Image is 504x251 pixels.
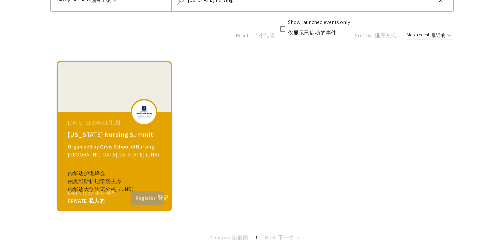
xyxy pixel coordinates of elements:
font: 7 个结果 [255,32,275,40]
div: [US_STATE] Nursing Summit [68,129,162,139]
font: 登记 [158,194,168,202]
span: Sort by: [355,32,401,40]
span: Next [265,234,294,242]
font: 仅显示已启动的事件 [288,29,336,37]
span: Most recent [407,32,453,40]
font: 事件类型 [95,189,116,197]
div: 内华达大学里诺分校（UNR） [68,185,137,193]
span: 1 Results [232,32,275,40]
div: [DATE] [68,119,162,127]
div: [GEOGRAPHIC_DATA][US_STATE] (UNR) [68,151,162,159]
font: 最近的 [431,32,445,39]
font: 以前的 [232,234,248,242]
div: 内华达护理峰会 [68,169,137,177]
font: 2025年11月1日 [86,119,121,127]
div: Event Type [68,189,117,197]
button: Register 登记 [131,191,164,205]
div: PRIVATE [68,197,117,205]
div: Organized by Orvis School of Nursing [68,143,162,151]
button: Most recent 最近的 [401,29,459,41]
mat-icon: keyboard_arrow_down [445,31,453,39]
font: 下一个 [278,234,294,242]
span: Previous [209,234,248,242]
iframe: Chat [5,221,28,246]
span: Show launched events only [288,18,350,40]
ul: Pagination [201,233,303,243]
img: nevada-nursing-summit_eventLogo_e3ef37_.png [134,105,154,119]
span: 1 [255,234,258,241]
div: 由奥维斯护理学院主办 [68,177,137,185]
font: 私人的 [89,197,105,205]
font: 排序方式： [375,32,402,40]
